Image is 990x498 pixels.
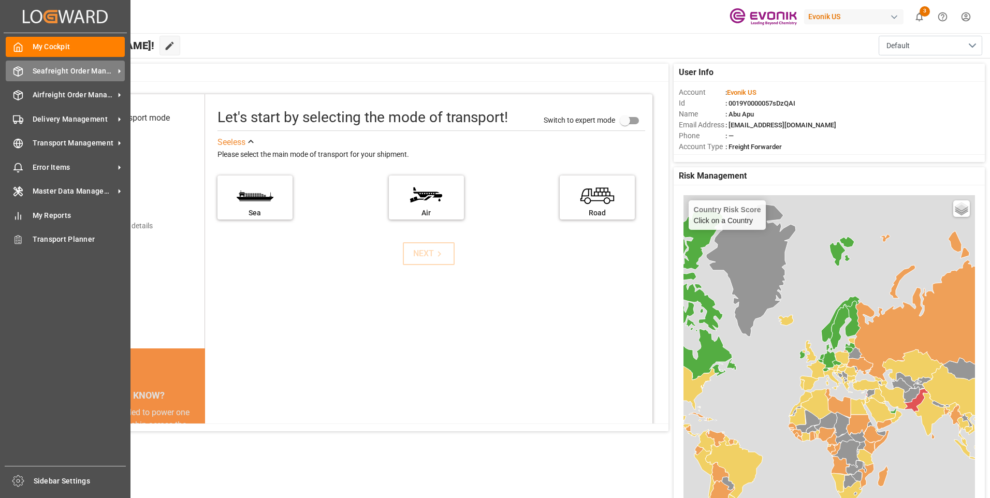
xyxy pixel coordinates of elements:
[725,99,795,107] span: : 0019Y0000057sDzQAI
[191,406,205,493] button: next slide / item
[804,7,908,26] button: Evonik US
[34,476,126,487] span: Sidebar Settings
[544,115,615,124] span: Switch to expert mode
[217,107,508,128] div: Let's start by selecting the mode of transport!
[6,205,125,225] a: My Reports
[565,208,630,218] div: Road
[33,162,114,173] span: Error Items
[908,5,931,28] button: show 3 new notifications
[727,89,756,96] span: Evonik US
[43,36,154,55] span: Hello [PERSON_NAME]!
[403,242,455,265] button: NEXT
[879,36,982,55] button: open menu
[6,37,125,57] a: My Cockpit
[953,200,970,217] a: Layers
[223,208,287,218] div: Sea
[931,5,954,28] button: Help Center
[33,90,114,100] span: Airfreight Order Management
[394,208,459,218] div: Air
[725,121,836,129] span: : [EMAIL_ADDRESS][DOMAIN_NAME]
[694,206,761,214] h4: Country Risk Score
[679,130,725,141] span: Phone
[730,8,797,26] img: Evonik-brand-mark-Deep-Purple-RGB.jpeg_1700498283.jpeg
[413,247,445,260] div: NEXT
[725,89,756,96] span: :
[33,138,114,149] span: Transport Management
[33,114,114,125] span: Delivery Management
[217,136,245,149] div: See less
[33,210,125,221] span: My Reports
[33,41,125,52] span: My Cockpit
[6,229,125,250] a: Transport Planner
[886,40,910,51] span: Default
[679,66,714,79] span: User Info
[33,234,125,245] span: Transport Planner
[217,149,645,161] div: Please select the main mode of transport for your shipment.
[33,186,114,197] span: Master Data Management
[725,132,734,140] span: : —
[679,98,725,109] span: Id
[679,170,747,182] span: Risk Management
[725,110,754,118] span: : Abu Apu
[694,206,761,225] div: Click on a Country
[920,6,930,17] span: 3
[88,221,153,231] div: Add shipping details
[33,66,114,77] span: Seafreight Order Management
[679,109,725,120] span: Name
[679,120,725,130] span: Email Address
[679,141,725,152] span: Account Type
[804,9,904,24] div: Evonik US
[679,87,725,98] span: Account
[725,143,782,151] span: : Freight Forwarder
